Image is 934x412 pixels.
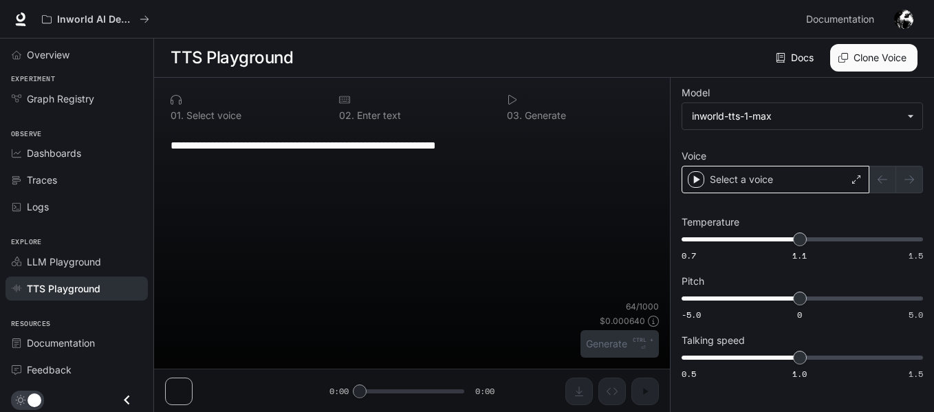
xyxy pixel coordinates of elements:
[6,358,148,382] a: Feedback
[354,111,401,120] p: Enter text
[6,168,148,192] a: Traces
[27,362,72,377] span: Feedback
[27,199,49,214] span: Logs
[507,111,522,120] p: 0 3 .
[6,277,148,301] a: TTS Playground
[28,392,41,407] span: Dark mode toggle
[6,141,148,165] a: Dashboards
[6,331,148,355] a: Documentation
[36,6,155,33] button: All workspaces
[6,195,148,219] a: Logs
[909,309,923,321] span: 5.0
[522,111,566,120] p: Generate
[682,277,704,286] p: Pitch
[6,250,148,274] a: LLM Playground
[692,109,900,123] div: inworld-tts-1-max
[682,368,696,380] span: 0.5
[682,250,696,261] span: 0.7
[27,336,95,350] span: Documentation
[797,309,802,321] span: 0
[682,103,922,129] div: inworld-tts-1-max
[682,88,710,98] p: Model
[792,250,807,261] span: 1.1
[6,87,148,111] a: Graph Registry
[682,336,745,345] p: Talking speed
[682,151,706,161] p: Voice
[710,173,773,186] p: Select a voice
[27,91,94,106] span: Graph Registry
[184,111,241,120] p: Select voice
[830,44,917,72] button: Clone Voice
[6,43,148,67] a: Overview
[27,173,57,187] span: Traces
[171,111,184,120] p: 0 1 .
[909,250,923,261] span: 1.5
[806,11,874,28] span: Documentation
[909,368,923,380] span: 1.5
[339,111,354,120] p: 0 2 .
[773,44,819,72] a: Docs
[792,368,807,380] span: 1.0
[890,6,917,33] button: User avatar
[894,10,913,29] img: User avatar
[27,146,81,160] span: Dashboards
[171,44,293,72] h1: TTS Playground
[27,281,100,296] span: TTS Playground
[27,47,69,62] span: Overview
[801,6,884,33] a: Documentation
[57,14,134,25] p: Inworld AI Demos
[27,254,101,269] span: LLM Playground
[682,309,701,321] span: -5.0
[682,217,739,227] p: Temperature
